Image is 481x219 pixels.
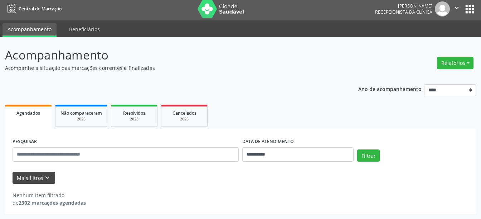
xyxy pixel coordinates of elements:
span: Cancelados [173,110,196,116]
button: apps [463,3,476,15]
div: de [13,199,86,206]
a: Beneficiários [64,23,105,35]
a: Central de Marcação [5,3,62,15]
p: Acompanhe a situação das marcações correntes e finalizadas [5,64,335,72]
img: img [435,1,450,16]
div: 2025 [166,116,202,122]
div: 2025 [116,116,152,122]
span: Não compareceram [60,110,102,116]
span: Agendados [16,110,40,116]
p: Acompanhamento [5,46,335,64]
p: Ano de acompanhamento [358,84,422,93]
label: PESQUISAR [13,136,37,147]
i:  [453,4,461,12]
span: Central de Marcação [19,6,62,12]
div: [PERSON_NAME] [375,3,432,9]
label: DATA DE ATENDIMENTO [242,136,294,147]
button:  [450,1,463,16]
strong: 2302 marcações agendadas [19,199,86,206]
div: 2025 [60,116,102,122]
div: Nenhum item filtrado [13,191,86,199]
button: Mais filtroskeyboard_arrow_down [13,172,55,184]
a: Acompanhamento [3,23,57,37]
button: Relatórios [437,57,473,69]
span: Recepcionista da clínica [375,9,432,15]
i: keyboard_arrow_down [43,174,51,182]
button: Filtrar [357,149,380,162]
span: Resolvidos [123,110,145,116]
